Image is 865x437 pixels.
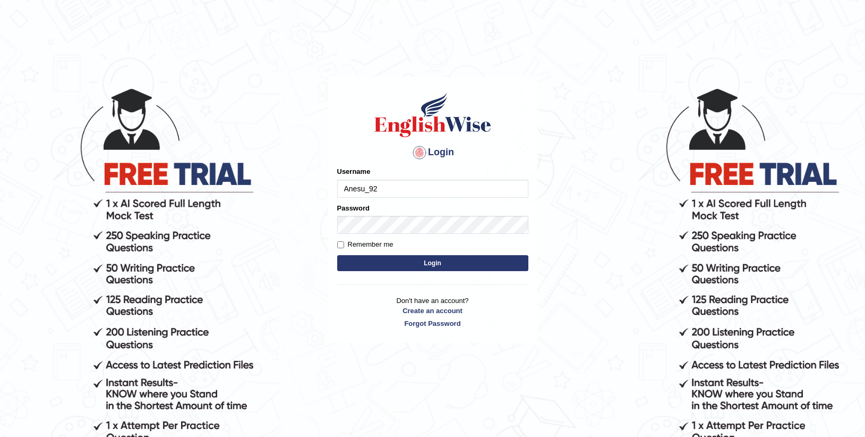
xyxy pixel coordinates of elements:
[337,306,528,316] a: Create an account
[337,255,528,271] button: Login
[337,239,393,250] label: Remember me
[337,166,371,177] label: Username
[337,203,370,213] label: Password
[337,241,344,248] input: Remember me
[337,318,528,329] a: Forgot Password
[337,296,528,329] p: Don't have an account?
[372,91,493,139] img: Logo of English Wise sign in for intelligent practice with AI
[337,144,528,161] h4: Login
